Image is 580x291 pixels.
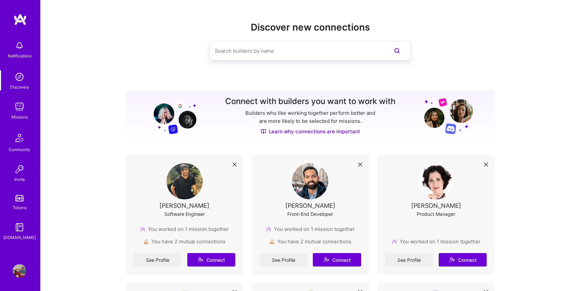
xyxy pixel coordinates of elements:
[197,257,203,263] i: icon Connect
[285,202,335,209] div: [PERSON_NAME]
[215,42,379,59] input: Search builders by name
[187,253,235,266] button: Connect
[15,195,23,201] img: tokens
[3,234,36,241] div: [DOMAIN_NAME]
[259,253,307,266] a: See Profile
[392,238,481,245] div: You worked on 1 mission together
[287,210,333,217] div: Front-End Developer
[358,162,362,166] i: icon Close
[148,97,196,134] img: Grow your network
[9,146,30,153] div: Community
[233,162,237,166] i: icon Close
[392,239,397,244] img: mission icon
[159,202,209,209] div: [PERSON_NAME]
[269,239,275,244] img: mutualConnections icon
[13,39,26,52] img: bell
[484,162,488,166] i: icon Close
[11,113,28,120] div: Missions
[244,109,377,125] p: Builders who like working together perform better and are more likely to be selected for missions.
[11,264,28,278] a: User Avatar
[323,257,329,263] i: icon Connect
[269,238,351,245] div: You have 2 mutual connections
[166,163,203,199] img: User Avatar
[261,128,360,135] a: Learn why connections are important
[424,98,473,134] img: Grow your network
[13,13,27,26] img: logo
[13,70,26,84] img: discovery
[313,253,361,266] button: Connect
[8,52,32,59] div: Notifications
[266,226,355,233] div: You worked on 1 mission together
[13,162,26,176] img: Invite
[10,84,29,91] div: Discovery
[13,264,26,278] img: User Avatar
[411,202,461,209] div: [PERSON_NAME]
[393,47,401,55] i: icon SearchPurple
[143,238,226,245] div: You have 2 mutual connections
[13,204,27,211] div: Tokens
[143,239,149,244] img: mutualConnections icon
[385,253,433,266] a: See Profile
[134,253,182,266] a: See Profile
[292,163,328,199] img: User Avatar
[225,97,395,106] h3: Connect with builders you want to work with
[14,176,25,183] div: Invite
[164,210,205,217] div: Software Engineer
[13,221,26,234] img: guide book
[13,100,26,113] img: teamwork
[449,257,455,263] i: icon Connect
[11,130,28,146] img: Community
[266,227,271,232] img: mission icon
[417,210,455,217] div: Product Manager
[140,226,229,233] div: You worked on 1 mission together
[261,129,266,134] img: Discover
[418,163,454,199] img: User Avatar
[140,227,145,232] img: mission icon
[439,253,487,266] button: Connect
[126,22,495,33] h2: Discover new connections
